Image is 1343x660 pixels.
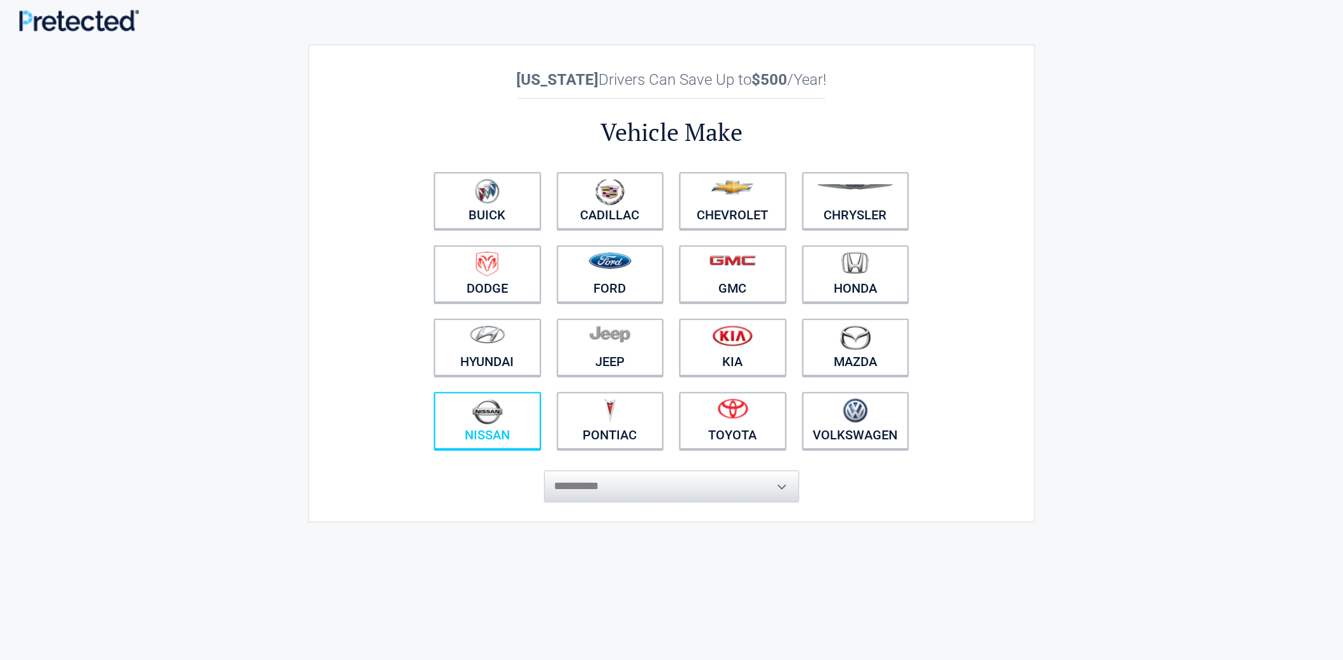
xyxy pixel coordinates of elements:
[604,399,616,423] img: pontiac
[476,252,498,277] img: dodge
[557,246,664,303] a: Ford
[557,319,664,376] a: Jeep
[434,319,541,376] a: Hyundai
[589,253,632,269] img: ford
[679,319,787,376] a: Kia
[718,399,748,419] img: toyota
[802,172,910,230] a: Chrysler
[709,255,756,266] img: gmc
[752,71,788,89] b: $500
[842,252,869,274] img: honda
[711,180,754,194] img: chevrolet
[713,325,753,346] img: kia
[802,392,910,450] a: Volkswagen
[19,10,139,31] img: Main Logo
[470,325,505,344] img: hyundai
[557,392,664,450] a: Pontiac
[475,179,500,204] img: buick
[817,184,894,190] img: chrysler
[434,392,541,450] a: Nissan
[679,246,787,303] a: GMC
[434,172,541,230] a: Buick
[472,399,503,425] img: nissan
[679,172,787,230] a: Chevrolet
[802,246,910,303] a: Honda
[839,325,871,350] img: mazda
[557,172,664,230] a: Cadillac
[595,179,625,205] img: cadillac
[843,399,868,423] img: volkswagen
[426,71,917,89] h2: Drivers Can Save Up to /Year
[679,392,787,450] a: Toyota
[517,71,599,89] b: [US_STATE]
[426,116,917,149] h2: Vehicle Make
[802,319,910,376] a: Mazda
[590,325,630,343] img: jeep
[434,246,541,303] a: Dodge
